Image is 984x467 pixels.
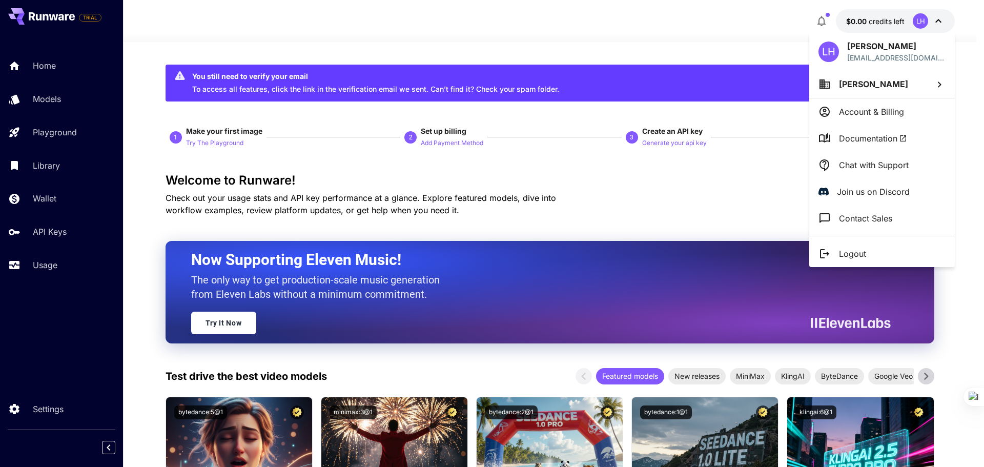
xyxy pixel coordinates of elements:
p: Contact Sales [839,212,892,225]
p: [EMAIL_ADDRESS][DOMAIN_NAME] [847,52,946,63]
button: [PERSON_NAME] [809,70,955,98]
div: popular61@tiffincrane.com [847,52,946,63]
p: [PERSON_NAME] [847,40,946,52]
p: Chat with Support [839,159,909,171]
span: Documentation [839,132,907,145]
span: [PERSON_NAME] [839,79,908,89]
p: Logout [839,248,866,260]
p: Account & Billing [839,106,904,118]
div: LH [818,42,839,62]
p: Join us on Discord [837,186,910,198]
